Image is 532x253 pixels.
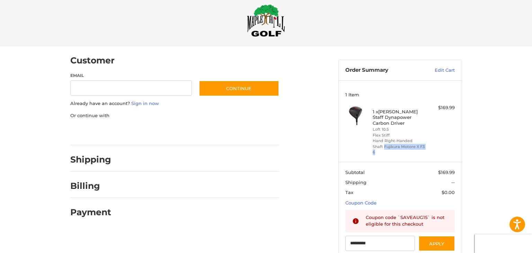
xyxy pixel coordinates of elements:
[345,67,420,74] h3: Order Summary
[475,234,532,253] iframe: Google Customer Reviews
[373,109,426,126] h4: 1 x [PERSON_NAME] Staff Dynapower Carbon Driver
[70,181,111,191] h2: Billing
[199,80,279,96] button: Continue
[420,67,455,74] a: Edit Cart
[451,180,455,185] span: --
[185,126,237,138] iframe: PayPal-venmo
[70,112,279,119] p: Or continue with
[70,55,115,66] h2: Customer
[418,236,455,251] button: Apply
[373,127,426,132] li: Loft 10.5
[68,126,120,138] iframe: PayPal-paypal
[438,169,455,175] span: $169.99
[345,180,366,185] span: Shipping
[373,144,426,155] li: Shaft Fujikura Motore X F3 6
[442,190,455,195] span: $0.00
[345,200,376,206] a: Coupon Code
[70,207,111,218] h2: Payment
[127,126,179,138] iframe: PayPal-paylater
[70,100,279,107] p: Already have an account?
[345,169,365,175] span: Subtotal
[247,4,285,37] img: Maple Hill Golf
[131,101,159,106] a: Sign in now
[373,132,426,138] li: Flex Stiff
[70,72,192,79] label: Email
[366,214,448,228] div: Coupon code `SAVEAUG15` is not eligible for this checkout
[345,236,415,251] input: Gift Certificate or Coupon Code
[345,190,353,195] span: Tax
[345,92,455,97] h3: 1 Item
[427,104,455,111] div: $169.99
[373,138,426,144] li: Hand Right-Handed
[70,154,111,165] h2: Shipping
